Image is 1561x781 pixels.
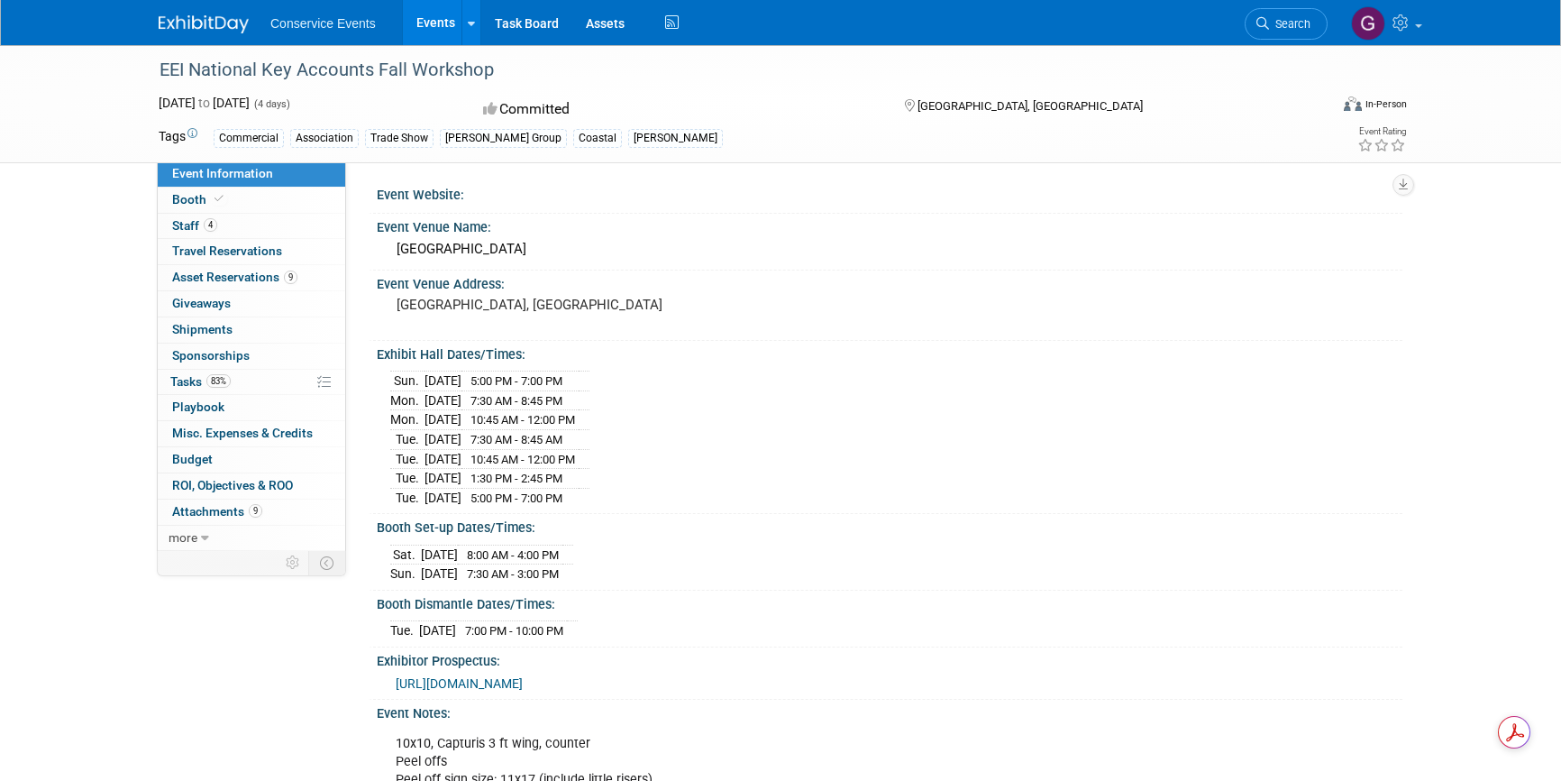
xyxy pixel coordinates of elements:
a: Shipments [158,317,345,343]
span: 7:30 AM - 8:45 PM [470,394,562,408]
div: [GEOGRAPHIC_DATA] [390,235,1389,263]
td: [DATE] [424,449,461,469]
div: Event Format [1221,94,1407,121]
td: [DATE] [419,621,456,640]
span: 10:45 AM - 12:00 PM [470,413,575,427]
td: Tags [159,127,197,148]
a: Attachments9 [158,500,345,525]
span: Conservice Events [270,16,376,31]
td: [DATE] [424,430,461,450]
span: 7:30 AM - 3:00 PM [467,567,559,581]
span: Event Information [172,166,273,180]
td: [DATE] [424,390,461,410]
span: 10:45 AM - 12:00 PM [470,453,575,466]
div: Event Venue Address: [377,271,1402,293]
div: Exhibit Hall Dates/Times: [377,341,1402,363]
div: Event Rating [1357,127,1406,136]
a: Search [1245,8,1328,40]
div: Booth Set-up Dates/Times: [377,514,1402,537]
pre: [GEOGRAPHIC_DATA], [GEOGRAPHIC_DATA] [397,297,784,313]
span: to [196,96,213,110]
td: Tue. [390,488,424,507]
div: Exhibitor Prospectus: [377,648,1402,670]
span: Booth [172,192,227,207]
a: Giveaways [158,291,345,317]
span: (4 days) [252,98,290,110]
div: EEI National Key Accounts Fall Workshop [153,54,1301,87]
div: Booth Dismantle Dates/Times: [377,591,1402,613]
a: Sponsorships [158,344,345,369]
td: Mon. [390,410,424,430]
img: ExhibitDay [159,15,249,33]
span: 5:00 PM - 7:00 PM [470,492,562,505]
span: Attachments [172,504,262,519]
span: 8:00 AM - 4:00 PM [467,548,559,562]
span: Travel Reservations [172,243,282,258]
a: Event Information [158,161,345,187]
a: more [158,526,345,551]
a: [URL][DOMAIN_NAME] [396,676,523,691]
td: [DATE] [424,488,461,507]
a: Staff4 [158,214,345,239]
span: Asset Reservations [172,270,297,284]
span: Sponsorships [172,348,250,363]
a: Misc. Expenses & Credits [158,421,345,446]
div: Coastal [573,129,622,148]
span: 7:30 AM - 8:45 AM [470,433,562,446]
span: Search [1269,17,1310,31]
td: [DATE] [421,545,458,565]
div: In-Person [1365,97,1407,111]
div: Event Notes: [377,700,1402,722]
span: [GEOGRAPHIC_DATA], [GEOGRAPHIC_DATA] [917,99,1143,113]
div: Committed [478,94,876,125]
td: Sun. [390,372,424,391]
a: ROI, Objectives & ROO [158,473,345,499]
td: [DATE] [424,410,461,430]
span: 9 [284,271,297,284]
td: [DATE] [424,469,461,489]
td: Tue. [390,449,424,469]
a: Booth [158,188,345,213]
span: Playbook [172,400,224,414]
td: Tue. [390,469,424,489]
div: Commercial [214,129,284,148]
div: Trade Show [365,129,434,148]
span: Shipments [172,322,233,336]
td: Personalize Event Tab Strip [278,551,309,574]
span: Tasks [170,374,231,389]
span: Misc. Expenses & Credits [172,426,313,440]
div: Event Venue Name: [377,214,1402,236]
span: ROI, Objectives & ROO [172,478,293,492]
div: [PERSON_NAME] Group [440,129,567,148]
span: 83% [206,374,231,388]
td: Tue. [390,621,419,640]
span: 1:30 PM - 2:45 PM [470,472,562,485]
div: Association [290,129,359,148]
span: Budget [172,452,213,466]
td: Sat. [390,545,421,565]
a: Budget [158,447,345,473]
a: Asset Reservations9 [158,265,345,290]
span: Staff [172,218,217,233]
span: 4 [204,218,217,232]
i: Booth reservation complete [215,194,224,204]
span: 9 [249,504,262,518]
td: [DATE] [424,372,461,391]
img: Format-Inperson.png [1344,96,1362,111]
span: [DATE] [DATE] [159,96,250,110]
td: Toggle Event Tabs [309,551,346,574]
td: [DATE] [421,565,458,583]
div: Event Website: [377,181,1402,204]
a: Tasks83% [158,370,345,395]
td: Sun. [390,565,421,583]
a: Travel Reservations [158,239,345,264]
img: Gayle Reese [1351,6,1385,41]
td: Mon. [390,390,424,410]
span: Giveaways [172,296,231,310]
span: more [169,530,197,545]
span: 7:00 PM - 10:00 PM [465,624,563,638]
a: Playbook [158,395,345,420]
div: [PERSON_NAME] [628,129,723,148]
td: Tue. [390,430,424,450]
